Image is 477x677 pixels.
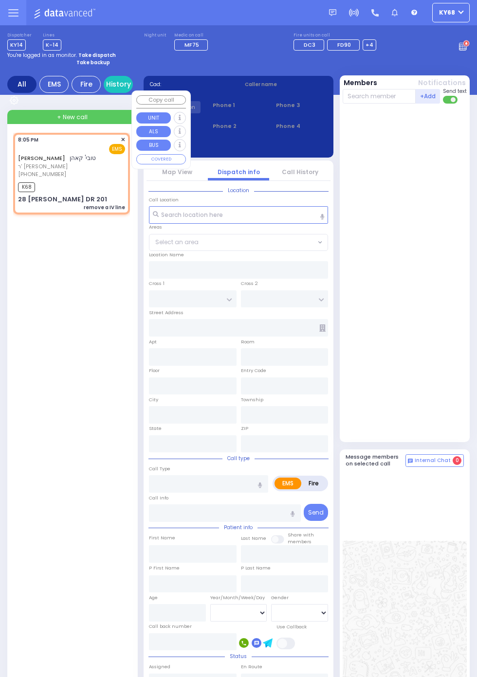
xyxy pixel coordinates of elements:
strong: Take dispatch [78,52,116,59]
label: Apt [149,338,157,345]
div: remove a IV line [84,204,125,211]
label: Location Name [149,251,184,258]
span: You're logged in as monitor. [7,52,77,59]
div: Fire [72,76,101,93]
span: EMS [109,144,125,154]
small: Share with [288,532,314,538]
span: FD90 [337,41,351,49]
span: ky68 [439,8,455,17]
label: Call back number [149,623,192,630]
div: Year/Month/Week/Day [210,594,267,601]
label: EMS [275,478,301,489]
span: KY14 [7,39,26,51]
a: [PERSON_NAME] [18,154,65,162]
a: Map View [162,168,192,176]
div: All [7,76,37,93]
span: Phone 3 [276,101,327,109]
label: P First Name [149,565,180,571]
label: Street Address [149,309,183,316]
label: Areas [149,224,162,231]
button: BUS [136,140,171,151]
button: UNIT [136,112,171,124]
button: Members [344,78,377,88]
span: +4 [366,41,373,49]
button: ky68 [432,3,470,22]
span: + New call [57,113,88,122]
label: Gender [271,594,289,601]
span: 8:05 PM [18,136,38,143]
button: Copy call [136,95,186,105]
label: Call Location [149,196,179,203]
label: Room [241,338,255,345]
label: ZIP [241,425,248,432]
button: Internal Chat 0 [405,454,464,467]
img: comment-alt.png [408,459,413,463]
span: ר' [PERSON_NAME] [18,162,96,171]
label: Township [241,396,263,403]
label: Dispatcher [7,33,32,38]
label: Cad: [150,81,233,88]
label: Floor [149,367,160,374]
label: Turn off text [443,95,459,105]
span: Other building occupants [319,324,326,332]
label: First Name [149,534,175,541]
label: Use Callback [276,624,307,630]
label: Caller name [245,81,328,88]
span: members [288,538,312,545]
label: Fire units on call [294,33,376,38]
label: En Route [241,663,262,670]
label: Entry Code [241,367,266,374]
label: Cross 2 [241,280,258,287]
button: COVERED [136,154,186,165]
span: MF75 [184,41,199,49]
span: Phone 4 [276,122,327,130]
span: Select an area [155,238,199,247]
input: Search member [343,89,416,104]
span: DC3 [304,41,315,49]
button: Send [304,504,328,521]
div: 28 [PERSON_NAME] DR 201 [18,195,107,204]
a: Dispatch info [218,168,260,176]
button: ALS [136,126,171,137]
span: 0 [453,456,461,465]
span: Send text [443,88,467,95]
label: Medic on call [174,33,211,38]
a: Call History [282,168,318,176]
label: Caller: [150,91,233,98]
label: P Last Name [241,565,271,571]
span: ✕ [121,136,125,144]
label: Night unit [144,33,166,38]
span: Phone 1 [213,101,264,109]
span: טובי' קאהן [70,154,96,162]
label: Last 3 location [150,143,239,150]
img: Logo [34,7,98,19]
label: Fire [301,478,327,489]
label: Call Type [149,465,170,472]
h5: Message members on selected call [346,454,406,466]
div: EMS [39,76,69,93]
label: State [149,425,162,432]
button: +Add [416,89,440,104]
button: Notifications [418,78,466,88]
span: Status [225,653,252,660]
strong: Take backup [76,59,110,66]
label: Call Info [149,495,168,501]
label: City [149,396,158,403]
label: Cross 1 [149,280,165,287]
span: Patient info [219,524,257,531]
span: Call type [222,455,255,462]
span: Internal Chat [415,457,451,464]
label: Lines [43,33,61,38]
span: Location [223,187,254,194]
img: message.svg [329,9,336,17]
input: Search location here [149,206,328,224]
span: [PHONE_NUMBER] [18,170,66,178]
span: Phone 2 [213,122,264,130]
a: History [104,76,133,93]
label: Last Name [241,535,266,542]
label: Assigned [149,663,170,670]
span: K-14 [43,39,61,51]
label: Age [149,594,158,601]
span: K68 [18,182,35,192]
